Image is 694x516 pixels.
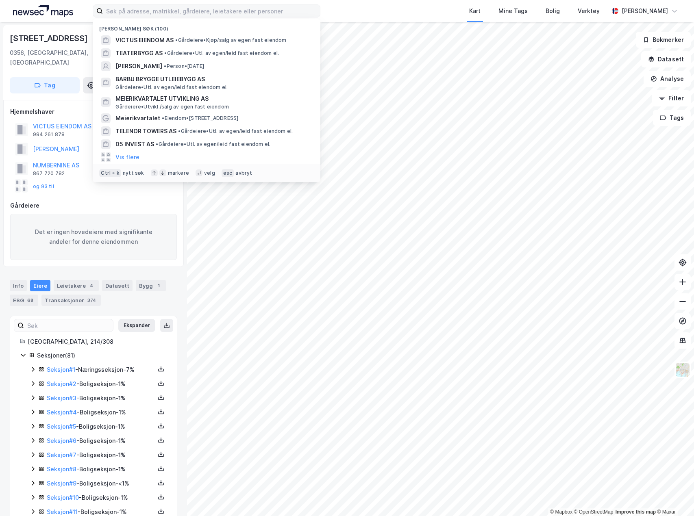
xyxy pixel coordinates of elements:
[156,141,270,147] span: Gårdeiere • Utl. av egen/leid fast eiendom el.
[115,84,228,91] span: Gårdeiere • Utl. av egen/leid fast eiendom el.
[10,214,177,260] div: Det er ingen hovedeiere med signifikante andeler for denne eiendommen
[10,280,27,291] div: Info
[578,6,600,16] div: Verktøy
[47,437,76,444] a: Seksjon#6
[28,337,167,347] div: [GEOGRAPHIC_DATA], 214/308
[154,282,163,290] div: 1
[178,128,181,134] span: •
[37,351,167,360] div: Seksjoner ( 81 )
[47,494,79,501] a: Seksjon#10
[47,393,155,403] div: - Boligseksjon - 1%
[10,107,177,117] div: Hjemmelshaver
[10,295,38,306] div: ESG
[652,90,691,106] button: Filter
[102,280,133,291] div: Datasett
[30,280,50,291] div: Eiere
[115,35,174,45] span: VICTUS EIENDOM AS
[47,422,155,431] div: - Boligseksjon - 1%
[47,408,155,417] div: - Boligseksjon - 1%
[47,450,155,460] div: - Boligseksjon - 1%
[33,170,65,177] div: 867 720 782
[498,6,528,16] div: Mine Tags
[162,115,238,121] span: Eiendom • [STREET_ADDRESS]
[47,366,75,373] a: Seksjon#1
[644,71,691,87] button: Analyse
[164,63,166,69] span: •
[115,113,160,123] span: Meierikvartalet
[47,365,155,375] div: - Næringsseksjon - 7%
[10,201,177,210] div: Gårdeiere
[13,5,73,17] img: logo.a4113a55bc3d86da70a041830d287a7e.svg
[47,380,76,387] a: Seksjon#2
[115,139,154,149] span: D5 INVEST AS
[136,280,166,291] div: Bygg
[47,409,77,416] a: Seksjon#4
[86,296,98,304] div: 374
[115,94,311,104] span: MEIERIKVARTALET UTVIKLING AS
[469,6,481,16] div: Kart
[178,128,293,134] span: Gårdeiere • Utl. av egen/leid fast eiendom el.
[47,423,76,430] a: Seksjon#5
[168,170,189,176] div: markere
[87,282,96,290] div: 4
[118,319,155,332] button: Ekspander
[115,74,311,84] span: BARBU BRYGGE UTLEIEBYGG AS
[653,477,694,516] iframe: Chat Widget
[115,48,163,58] span: TEATERBYGG AS
[24,319,113,332] input: Søk
[653,110,691,126] button: Tags
[47,508,78,515] a: Seksjon#11
[622,6,668,16] div: [PERSON_NAME]
[123,170,144,176] div: nytt søk
[204,170,215,176] div: velg
[47,379,155,389] div: - Boligseksjon - 1%
[175,37,286,43] span: Gårdeiere • Kjøp/salg av egen fast eiendom
[99,169,121,177] div: Ctrl + k
[675,362,690,377] img: Z
[10,32,89,45] div: [STREET_ADDRESS]
[93,19,320,34] div: [PERSON_NAME] søk (100)
[47,466,76,473] a: Seksjon#8
[41,295,101,306] div: Transaksjoner
[550,509,572,515] a: Mapbox
[164,63,204,69] span: Person • [DATE]
[164,50,167,56] span: •
[641,51,691,67] button: Datasett
[616,509,656,515] a: Improve this map
[47,479,155,488] div: - Boligseksjon - <1%
[47,436,155,446] div: - Boligseksjon - 1%
[115,152,139,162] button: Vis flere
[47,493,155,503] div: - Boligseksjon - 1%
[115,61,162,71] span: [PERSON_NAME]
[162,115,164,121] span: •
[115,126,176,136] span: TELENOR TOWERS AS
[10,48,113,67] div: 0356, [GEOGRAPHIC_DATA], [GEOGRAPHIC_DATA]
[164,50,279,56] span: Gårdeiere • Utl. av egen/leid fast eiendom el.
[175,37,178,43] span: •
[574,509,614,515] a: OpenStreetMap
[54,280,99,291] div: Leietakere
[156,141,158,147] span: •
[115,104,229,110] span: Gårdeiere • Utvikl./salg av egen fast eiendom
[103,5,320,17] input: Søk på adresse, matrikkel, gårdeiere, leietakere eller personer
[47,451,76,458] a: Seksjon#7
[47,395,76,401] a: Seksjon#3
[235,170,252,176] div: avbryt
[546,6,560,16] div: Bolig
[47,464,155,474] div: - Boligseksjon - 1%
[10,77,80,93] button: Tag
[636,32,691,48] button: Bokmerker
[222,169,234,177] div: esc
[26,296,35,304] div: 68
[33,131,65,138] div: 994 261 878
[47,480,76,487] a: Seksjon#9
